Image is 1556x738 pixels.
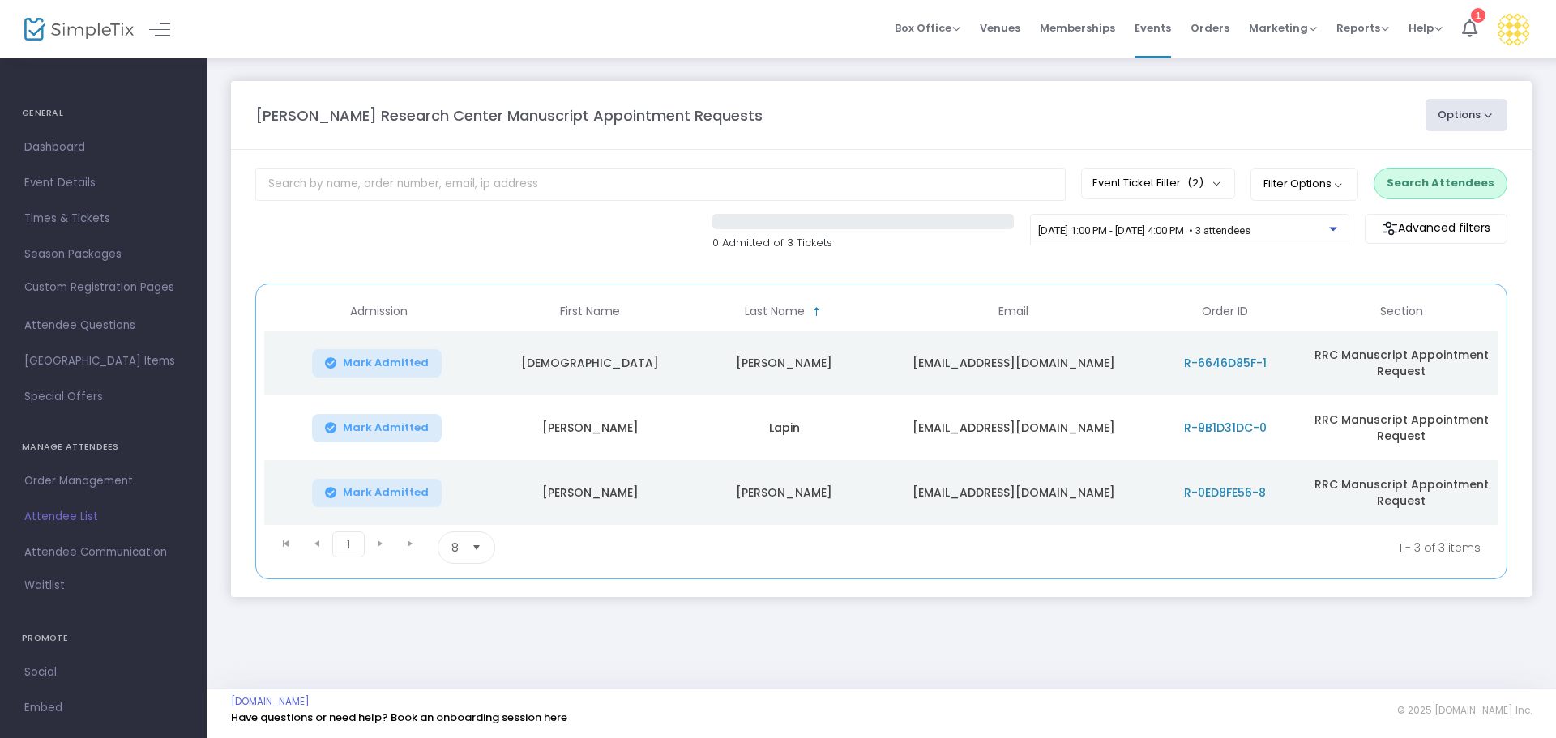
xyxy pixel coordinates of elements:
span: (2) [1187,177,1203,190]
img: filter [1382,220,1398,237]
span: Admission [350,305,408,318]
span: R-9B1D31DC-0 [1184,420,1267,436]
span: Box Office [895,20,960,36]
m-button: Advanced filters [1365,214,1507,244]
h4: MANAGE ATTENDEES [22,431,185,463]
span: Dashboard [24,137,182,158]
button: Event Ticket Filter(2) [1081,168,1235,198]
input: Search by name, order number, email, ip address [255,168,1066,201]
span: [DATE] 1:00 PM - [DATE] 4:00 PM • 3 attendees [1038,224,1250,237]
td: [EMAIL_ADDRESS][DOMAIN_NAME] [881,331,1145,395]
td: Lapin [687,395,881,460]
button: Filter Options [1250,168,1358,200]
span: Marketing [1249,20,1317,36]
span: Venues [980,7,1020,49]
span: Times & Tickets [24,208,182,229]
span: Help [1409,20,1443,36]
span: R-6646D85F-1 [1184,355,1267,371]
span: Mark Admitted [343,486,429,499]
td: [PERSON_NAME] [687,331,881,395]
a: [DOMAIN_NAME] [231,695,310,708]
m-panel-title: [PERSON_NAME] Research Center Manuscript Appointment Requests [255,105,763,126]
td: [EMAIL_ADDRESS][DOMAIN_NAME] [881,395,1145,460]
span: Season Packages [24,244,182,265]
span: Attendee List [24,506,182,527]
h4: GENERAL [22,97,185,130]
span: R-0ED8FE56-8 [1184,484,1266,501]
span: First Name [560,305,620,318]
span: Mark Admitted [343,356,429,369]
kendo-pager-info: 1 - 3 of 3 items [656,531,1481,564]
span: Orders [1191,7,1229,49]
span: Order Management [24,471,182,492]
span: Waitlist [24,578,65,594]
span: Sortable [810,305,823,318]
span: © 2025 [DOMAIN_NAME] Inc. [1397,704,1532,717]
td: [PERSON_NAME] [494,460,687,525]
span: Email [998,305,1028,318]
h4: PROMOTE [22,622,185,655]
button: Select [465,532,488,563]
span: Mark Admitted [343,421,429,434]
span: Last Name [745,305,805,318]
span: Order ID [1202,305,1248,318]
button: Options [1426,99,1508,131]
td: [EMAIL_ADDRESS][DOMAIN_NAME] [881,460,1145,525]
span: Special Offers [24,386,182,407]
button: Mark Admitted [312,414,442,442]
td: [DEMOGRAPHIC_DATA] [494,331,687,395]
span: Social [24,662,182,683]
span: Section [1380,305,1423,318]
td: RRC Manuscript Appointment Request [1305,331,1498,395]
span: Attendee Communication [24,542,182,563]
span: Event Details [24,173,182,194]
td: [PERSON_NAME] [494,395,687,460]
td: RRC Manuscript Appointment Request [1305,395,1498,460]
td: RRC Manuscript Appointment Request [1305,460,1498,525]
span: Reports [1336,20,1389,36]
p: 0 Admitted of 3 Tickets [712,235,1014,251]
span: Memberships [1040,7,1115,49]
span: Custom Registration Pages [24,279,174,296]
td: [PERSON_NAME] [687,460,881,525]
button: Mark Admitted [312,349,442,378]
span: Embed [24,697,182,719]
button: Search Attendees [1374,168,1507,198]
a: Have questions or need help? Book an onboarding session here [231,710,567,725]
span: Attendee Questions [24,315,182,336]
button: Mark Admitted [312,479,442,507]
span: [GEOGRAPHIC_DATA] Items [24,351,182,372]
div: Data table [264,292,1498,525]
div: 1 [1471,8,1485,23]
span: Page 1 [332,531,365,557]
span: 8 [451,540,459,556]
span: Events [1135,7,1171,49]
